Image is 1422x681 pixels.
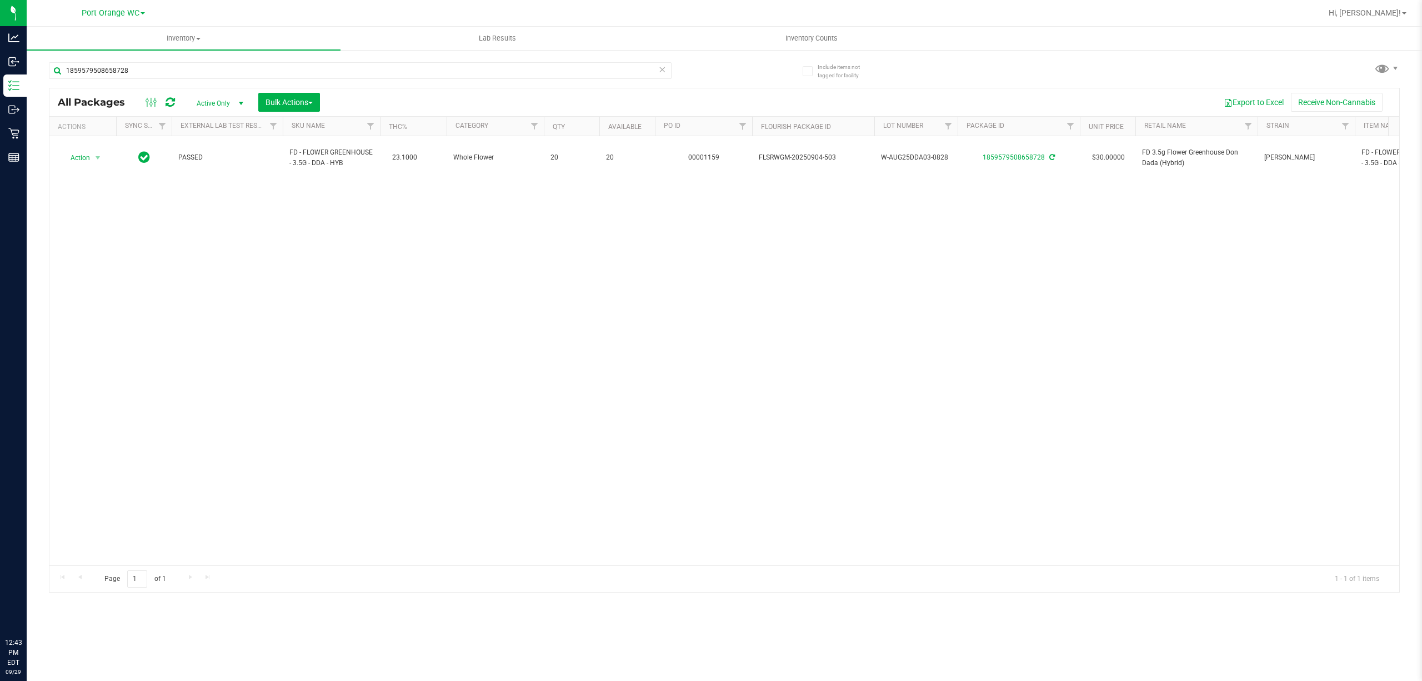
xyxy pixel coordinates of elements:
inline-svg: Inbound [8,56,19,67]
span: Lab Results [464,33,531,43]
span: Inventory [27,33,341,43]
a: Available [608,123,642,131]
input: Search Package ID, Item Name, SKU, Lot or Part Number... [49,62,672,79]
a: Category [455,122,488,130]
span: Action [61,150,91,166]
a: Sync Status [125,122,168,130]
inline-svg: Outbound [8,104,19,115]
a: Filter [1062,117,1080,136]
span: Whole Flower [453,152,537,163]
div: Actions [58,123,112,131]
span: Clear [658,62,666,77]
span: Include items not tagged for facility [818,63,873,79]
a: Item Name [1364,122,1399,130]
a: SKU Name [292,122,325,130]
a: Filter [1336,117,1355,136]
span: Page of 1 [95,570,175,588]
button: Bulk Actions [258,93,320,112]
p: 12:43 PM EDT [5,638,22,668]
a: Flourish Package ID [761,123,831,131]
span: All Packages [58,96,136,108]
a: Filter [264,117,283,136]
span: FLSRWGM-20250904-503 [759,152,868,163]
span: 1 - 1 of 1 items [1326,570,1388,587]
span: $30.00000 [1086,150,1130,166]
p: 09/29 [5,668,22,676]
span: 20 [606,152,648,163]
span: FD - FLOWER GREENHOUSE - 3.5G - DDA - HYB [289,147,373,168]
input: 1 [127,570,147,588]
span: Bulk Actions [266,98,313,107]
a: Filter [153,117,172,136]
span: PASSED [178,152,276,163]
inline-svg: Analytics [8,32,19,43]
span: FD 3.5g Flower Greenhouse Don Dada (Hybrid) [1142,147,1251,168]
span: Hi, [PERSON_NAME]! [1329,8,1401,17]
span: Sync from Compliance System [1048,153,1055,161]
button: Receive Non-Cannabis [1291,93,1383,112]
a: PO ID [664,122,680,130]
a: 1859579508658728 [983,153,1045,161]
span: 20 [550,152,593,163]
a: Package ID [967,122,1004,130]
a: External Lab Test Result [181,122,268,130]
iframe: Resource center [11,592,44,625]
span: Inventory Counts [770,33,853,43]
inline-svg: Inventory [8,80,19,91]
a: Filter [1239,117,1258,136]
a: Retail Name [1144,122,1186,130]
a: Filter [939,117,958,136]
a: Filter [362,117,380,136]
a: Inventory Counts [654,27,968,50]
span: select [91,150,105,166]
inline-svg: Retail [8,128,19,139]
span: In Sync [138,150,150,165]
a: Strain [1266,122,1289,130]
a: Lab Results [341,27,654,50]
a: THC% [389,123,407,131]
a: Lot Number [883,122,923,130]
a: Filter [734,117,752,136]
button: Export to Excel [1216,93,1291,112]
inline-svg: Reports [8,152,19,163]
span: [PERSON_NAME] [1264,152,1348,163]
a: Filter [525,117,544,136]
span: Port Orange WC [82,8,139,18]
a: Inventory [27,27,341,50]
span: W-AUG25DDA03-0828 [881,152,951,163]
a: Unit Price [1089,123,1124,131]
span: 23.1000 [387,150,423,166]
a: Qty [553,123,565,131]
a: 00001159 [688,153,719,161]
